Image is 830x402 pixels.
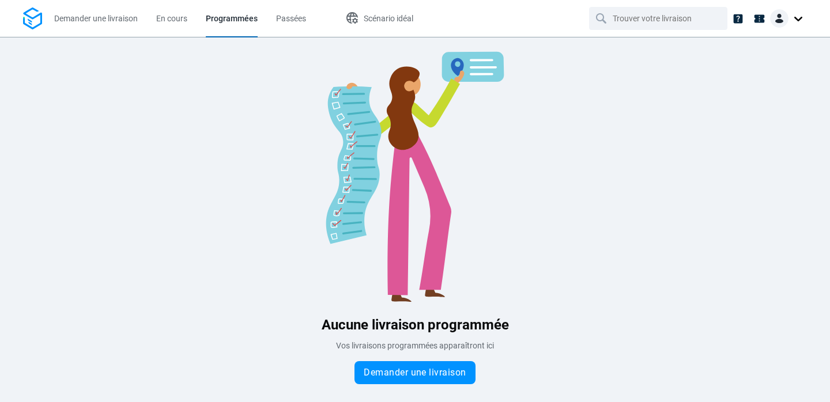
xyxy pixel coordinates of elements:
span: Scénario idéal [364,14,413,23]
img: Client [770,9,788,28]
span: Aucune livraison programmée [322,317,509,333]
span: Programmées [206,14,258,23]
span: Demander une livraison [364,368,466,377]
span: Demander une livraison [54,14,138,23]
img: Blank slate [242,43,588,302]
button: Demander une livraison [354,361,475,384]
img: Logo [23,7,42,30]
span: Vos livraisons programmées apparaîtront ici [336,341,494,350]
span: Passées [276,14,306,23]
input: Trouver votre livraison [613,7,706,29]
span: En cours [156,14,187,23]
